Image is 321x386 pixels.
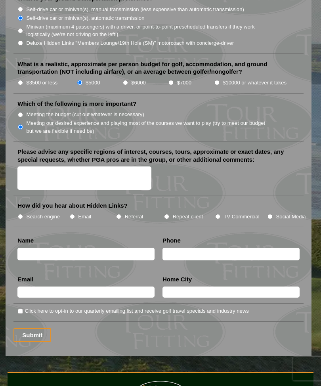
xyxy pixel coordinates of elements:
label: Name [17,237,34,245]
label: Self-drive car or minivan(s), automatic transmission [26,14,144,22]
label: Please advise any specific regions of interest, courses, tours, approximate or exact dates, any s... [17,148,299,163]
label: $6000 [131,79,145,87]
label: Email [78,213,91,221]
label: Social Media [276,213,306,221]
label: Email [17,275,33,283]
label: Home City [162,275,192,283]
label: Meeting our desired experience and playing most of the courses we want to play (try to meet our b... [26,119,271,135]
label: Repeat client [173,213,203,221]
label: What is a realistic, approximate per person budget for golf, accommodation, and ground transporta... [17,60,299,76]
label: $5000 [86,79,100,87]
label: $10000 or whatever it takes [223,79,287,87]
label: Click here to opt-in to our quarterly emailing list and receive golf travel specials and industry... [25,307,248,315]
label: Which of the following is more important? [17,100,136,108]
label: Referral [125,213,143,221]
label: $7000 [177,79,191,87]
label: Self-drive car or minivan(s), manual transmission (less expensive than automatic transmission) [26,6,244,13]
label: Phone [162,237,181,245]
label: TV Commercial [224,213,259,221]
label: How did you hear about Hidden Links? [17,202,128,210]
label: $3500 or less [26,79,57,87]
label: Deluxe Hidden Links "Members Lounge/19th Hole (SM)" motorcoach with concierge-driver [26,39,234,47]
label: Meeting the budget (cut out whatever is necessary) [26,111,144,118]
label: Search engine [26,213,60,221]
label: Minivan (maximum 4 passengers) with a driver, or point-to-point prescheduled transfers if they wo... [26,23,271,38]
input: Submit [13,328,51,342]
